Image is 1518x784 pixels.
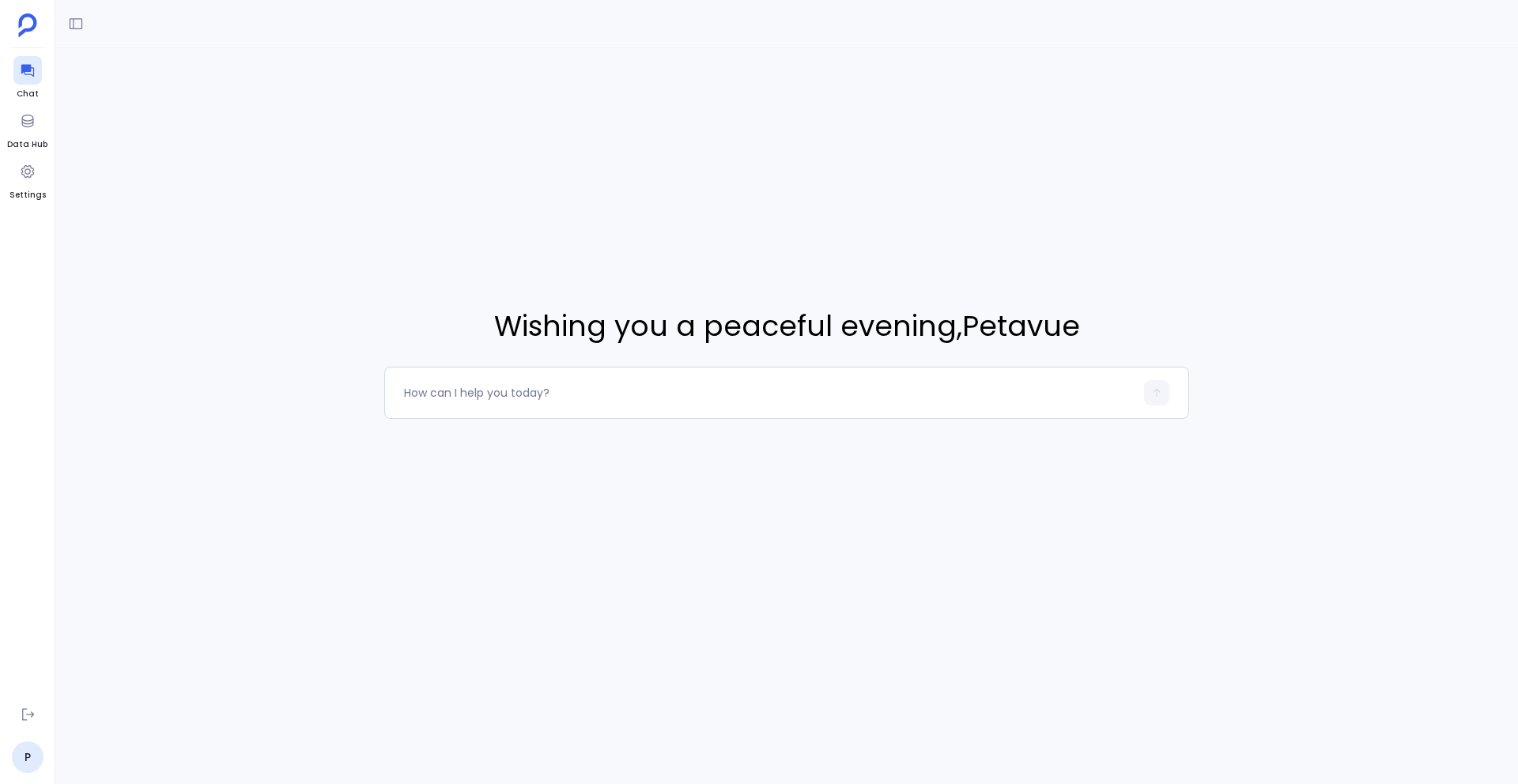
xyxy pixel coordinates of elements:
span: Settings [9,189,46,202]
span: Chat [13,88,42,100]
span: Data Hub [7,138,47,151]
a: Settings [9,157,46,202]
img: petavue logo [18,13,37,37]
a: Data Hub [7,107,47,151]
span: Wishing you a peaceful evening , Petavue [384,305,1189,348]
a: Chat [13,56,42,100]
a: P [12,741,43,773]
